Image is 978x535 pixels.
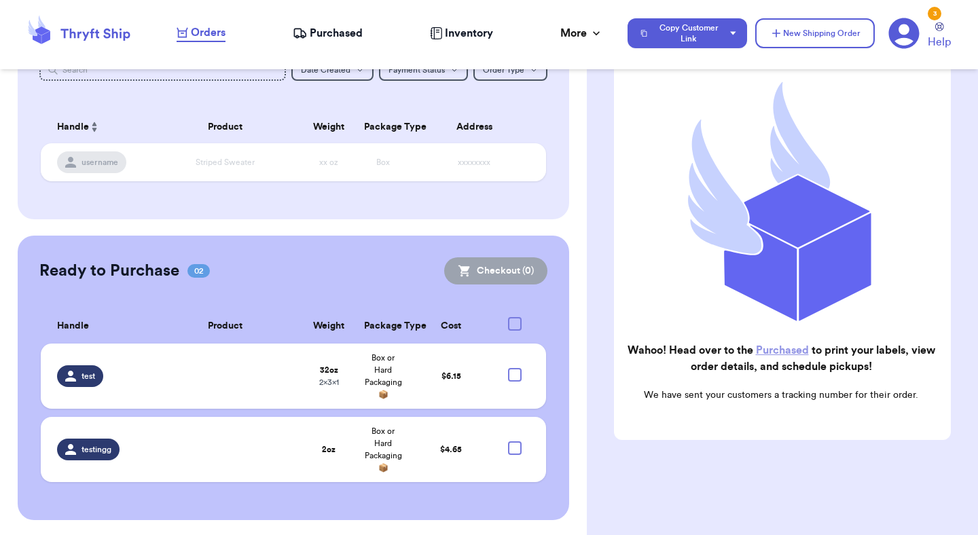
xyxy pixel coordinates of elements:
span: Striped Sweater [196,158,255,166]
a: Help [928,22,951,50]
span: Box [376,158,390,166]
button: Sort ascending [89,119,100,135]
button: Copy Customer Link [628,18,747,48]
span: Payment Status [388,66,445,74]
th: Product [149,309,302,344]
div: More [560,25,603,41]
span: test [81,371,95,382]
a: 3 [888,18,920,49]
span: Orders [191,24,225,41]
a: Purchased [293,25,363,41]
span: Box or Hard Packaging 📦 [365,427,402,472]
a: Inventory [430,25,493,41]
span: Handle [57,319,89,333]
span: 2 x 3 x 1 [319,378,339,386]
button: New Shipping Order [755,18,875,48]
span: testingg [81,444,111,455]
strong: 2 oz [322,445,336,454]
strong: 32 oz [320,366,338,374]
th: Weight [302,111,356,143]
a: Purchased [756,345,809,356]
th: Package Type [356,309,410,344]
p: We have sent your customers a tracking number for their order. [625,388,937,402]
span: Help [928,34,951,50]
span: $ 4.65 [440,445,462,454]
span: Box or Hard Packaging 📦 [365,354,402,399]
a: Orders [177,24,225,42]
span: Date Created [301,66,350,74]
button: Order Type [473,59,547,81]
th: Package Type [356,111,410,143]
span: xxxxxxxx [458,158,490,166]
span: $ 6.15 [441,372,461,380]
th: Address [410,111,546,143]
span: Inventory [445,25,493,41]
button: Date Created [291,59,374,81]
h2: Ready to Purchase [39,260,179,282]
th: Product [149,111,302,143]
input: Search [39,59,286,81]
h2: Wahoo! Head over to the to print your labels, view order details, and schedule pickups! [625,342,937,375]
span: Handle [57,120,89,134]
th: Weight [302,309,356,344]
div: 3 [928,7,941,20]
span: xx oz [319,158,338,166]
span: Order Type [483,66,524,74]
span: username [81,157,118,168]
button: Payment Status [379,59,468,81]
span: Purchased [310,25,363,41]
th: Cost [410,309,492,344]
button: Checkout (0) [444,257,547,284]
span: 02 [187,264,210,278]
